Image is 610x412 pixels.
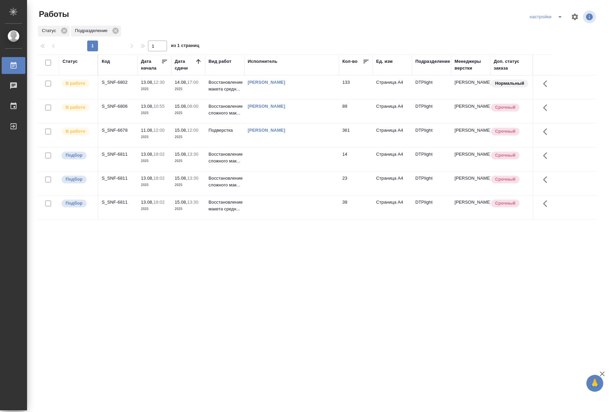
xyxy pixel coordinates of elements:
p: Подбор [66,200,82,207]
p: 2025 [175,206,202,212]
p: 13:30 [187,176,198,181]
p: 2025 [141,158,168,164]
p: 14.08, [175,80,187,85]
p: [PERSON_NAME] [455,103,487,110]
td: DTPlight [412,100,451,123]
p: Срочный [495,176,515,183]
div: split button [528,11,567,22]
td: 133 [339,76,373,99]
p: Восстановление макета средн... [209,79,241,93]
p: 13.08, [141,80,153,85]
p: В работе [66,80,85,87]
p: 15.08, [175,200,187,205]
div: Вид работ [209,58,231,65]
div: S_SNF-6811 [102,151,134,158]
p: 18:02 [153,152,165,157]
p: 2025 [141,206,168,212]
button: Здесь прячутся важные кнопки [539,124,555,140]
td: Страница А4 [373,148,412,171]
p: Срочный [495,128,515,135]
div: S_SNF-6806 [102,103,134,110]
p: 2025 [175,86,202,93]
p: 2025 [175,110,202,117]
div: S_SNF-6811 [102,175,134,182]
p: 2025 [175,182,202,188]
p: 15.08, [175,128,187,133]
p: Подверстка [209,127,241,134]
p: 13.08, [141,152,153,157]
div: Можно подбирать исполнителей [61,151,94,160]
button: Здесь прячутся важные кнопки [539,196,555,212]
p: [PERSON_NAME] [455,199,487,206]
div: S_SNF-6811 [102,199,134,206]
div: Ед. изм [376,58,393,65]
span: Работы [37,9,69,20]
p: 11.08, [141,128,153,133]
div: Исполнитель выполняет работу [61,127,94,136]
p: 13:30 [187,152,198,157]
td: 39 [339,196,373,219]
p: 13.08, [141,176,153,181]
td: Страница А4 [373,100,412,123]
a: [PERSON_NAME] [248,128,285,133]
td: 23 [339,172,373,195]
p: 12:30 [153,80,165,85]
p: 2025 [141,86,168,93]
td: Страница А4 [373,196,412,219]
p: 13.08, [141,200,153,205]
a: [PERSON_NAME] [248,104,285,109]
span: Настроить таблицу [567,9,583,25]
p: 13.08, [141,104,153,109]
button: Здесь прячутся важные кнопки [539,148,555,164]
p: 12:00 [187,128,198,133]
p: Нормальный [495,80,524,87]
td: 14 [339,148,373,171]
div: Исполнитель выполняет работу [61,103,94,112]
span: 🙏 [589,376,601,390]
p: 10:55 [153,104,165,109]
p: 2025 [141,134,168,140]
td: 361 [339,124,373,147]
p: 18:02 [153,200,165,205]
p: В работе [66,128,85,135]
p: 2025 [141,182,168,188]
p: Восстановление сложного мак... [209,103,241,117]
div: S_SNF-6678 [102,127,134,134]
p: 15.08, [175,152,187,157]
p: В работе [66,104,85,111]
div: Можно подбирать исполнителей [61,199,94,208]
div: Исполнитель [248,58,277,65]
div: Подразделение [415,58,450,65]
p: Подбор [66,176,82,183]
p: 08:00 [187,104,198,109]
p: 12:00 [153,128,165,133]
p: [PERSON_NAME] [455,127,487,134]
button: 🙏 [586,375,603,392]
td: DTPlight [412,148,451,171]
span: Посмотреть информацию [583,10,597,23]
p: Статус [42,27,58,34]
td: DTPlight [412,172,451,195]
td: Страница А4 [373,124,412,147]
div: Дата начала [141,58,161,72]
p: 17:00 [187,80,198,85]
div: Исполнитель выполняет работу [61,79,94,88]
p: 2025 [141,110,168,117]
p: Срочный [495,104,515,111]
div: Кол-во [342,58,358,65]
td: Страница А4 [373,76,412,99]
div: Доп. статус заказа [494,58,529,72]
div: Менеджеры верстки [455,58,487,72]
p: Подразделение [75,27,110,34]
div: Дата сдачи [175,58,195,72]
p: 18:02 [153,176,165,181]
p: 2025 [175,158,202,164]
td: 89 [339,100,373,123]
button: Здесь прячутся важные кнопки [539,76,555,92]
p: [PERSON_NAME] [455,175,487,182]
p: Восстановление макета средн... [209,199,241,212]
div: Подразделение [71,26,121,36]
p: [PERSON_NAME] [455,79,487,86]
p: 15.08, [175,176,187,181]
p: [PERSON_NAME] [455,151,487,158]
